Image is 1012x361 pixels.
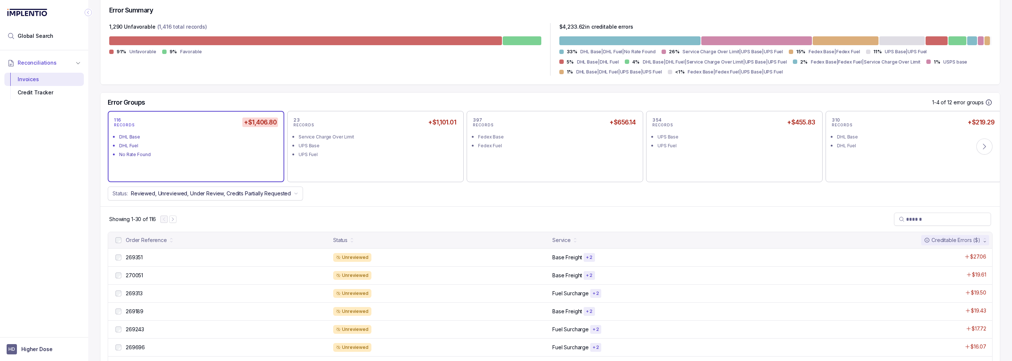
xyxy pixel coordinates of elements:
[837,133,995,141] div: DHL Base
[333,325,371,334] div: Unreviewed
[608,118,637,127] h5: +$656.14
[796,49,806,55] p: 15%
[592,344,599,350] p: + 2
[126,254,143,261] p: 269351
[586,254,592,260] p: + 2
[119,151,277,158] div: No Rate Found
[552,254,582,261] p: Base Freight
[592,290,599,296] p: + 2
[934,59,940,65] p: 1%
[552,326,589,333] p: Fuel Surcharge
[333,237,348,244] div: Status
[126,272,143,279] p: 270051
[10,86,78,99] div: Credit Tracker
[643,58,787,66] p: DHL Base|DHL Fuel|Service Charge Over Limit|UPS Base|UPS Fuel
[126,237,167,244] div: Order Reference
[632,59,640,65] p: 4%
[473,117,482,123] p: 397
[924,237,980,244] div: Creditable Errors ($)
[971,289,986,296] p: $19.50
[10,73,78,86] div: Invoices
[114,117,121,123] p: 116
[333,343,371,352] div: Unreviewed
[109,216,156,223] p: Showing 1-30 of 116
[427,118,457,127] h5: +$1,101.01
[7,344,17,354] span: User initials
[109,23,156,32] p: 1,290 Unfavorable
[809,48,860,55] p: Fedex Base|Fedex Fuel
[299,151,457,158] div: UPS Fuel
[126,290,143,297] p: 269313
[567,49,578,55] p: 33%
[115,290,121,296] input: checkbox-checkbox
[971,307,986,314] p: $19.43
[4,55,84,71] button: Reconciliations
[652,123,673,127] p: RECORDS
[115,254,121,260] input: checkbox-checkbox
[299,142,457,149] div: UPS Base
[113,190,128,197] p: Status:
[478,142,636,149] div: Fedex Fuel
[586,308,592,314] p: + 2
[658,133,816,141] div: UPS Base
[115,308,121,314] input: checkbox-checkbox
[811,58,920,66] p: Fedex Base|Fedex Fuel|Service Charge Over Limit
[832,117,840,123] p: 310
[180,48,202,55] p: Favorable
[126,344,145,351] p: 269696
[577,58,619,66] p: DHL Base|DHL Fuel
[4,71,84,101] div: Reconciliations
[683,48,783,55] p: Service Charge Over Limit|UPS Base|UPS Fuel
[478,133,636,141] div: Fedex Base
[675,69,685,75] p: <1%
[21,346,52,353] p: Higher Dose
[552,290,589,297] p: Fuel Surcharge
[586,272,592,278] p: + 2
[580,48,655,55] p: DHL Base|DHL Fuel|No Rate Found
[567,69,573,75] p: 1%
[592,326,599,332] p: + 2
[970,343,986,350] p: $16.07
[567,59,574,65] p: 5%
[576,68,662,76] p: DHL Base|DHL Fuel|UPS Base|UPS Fuel
[126,308,143,315] p: 269189
[126,326,144,333] p: 269243
[115,344,121,350] input: checkbox-checkbox
[473,123,493,127] p: RECORDS
[129,48,156,55] p: Unfavorable
[785,118,816,127] h5: +$455.83
[119,133,277,141] div: DHL Base
[333,289,371,298] div: Unreviewed
[18,59,57,66] span: Reconciliations
[658,142,816,149] div: UPS Fuel
[943,58,967,66] p: USPS base
[18,32,53,40] span: Global Search
[7,344,82,354] button: User initialsHigher Dose
[108,98,145,107] h5: Error Groups
[115,272,121,278] input: checkbox-checkbox
[552,344,589,351] p: Fuel Surcharge
[108,187,303,201] button: Status:Reviewed, Unreviewed, Under Review, Credits Partially Requested
[954,99,984,106] p: error groups
[333,307,371,316] div: Unreviewed
[669,49,680,55] p: 26%
[652,117,662,123] p: 354
[832,123,852,127] p: RECORDS
[170,49,177,55] p: 9%
[115,326,121,332] input: checkbox-checkbox
[114,123,135,127] p: RECORDS
[299,133,457,141] div: Service Charge Over Limit
[119,142,277,149] div: DHL Fuel
[688,68,783,76] p: Fedex Base|Fedex Fuel|UPS Base|UPS Fuel
[293,123,314,127] p: RECORDS
[131,190,291,197] p: Reviewed, Unreviewed, Under Review, Credits Partially Requested
[837,142,995,149] div: DHL Fuel
[966,118,996,127] h5: +$219.29
[559,23,633,32] p: $ 4,233.62 in creditable errors
[117,49,126,55] p: 91%
[109,6,153,14] h5: Error Summary
[800,59,808,65] p: 2%
[293,117,300,123] p: 23
[84,8,93,17] div: Collapse Icon
[970,253,986,260] p: $27.06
